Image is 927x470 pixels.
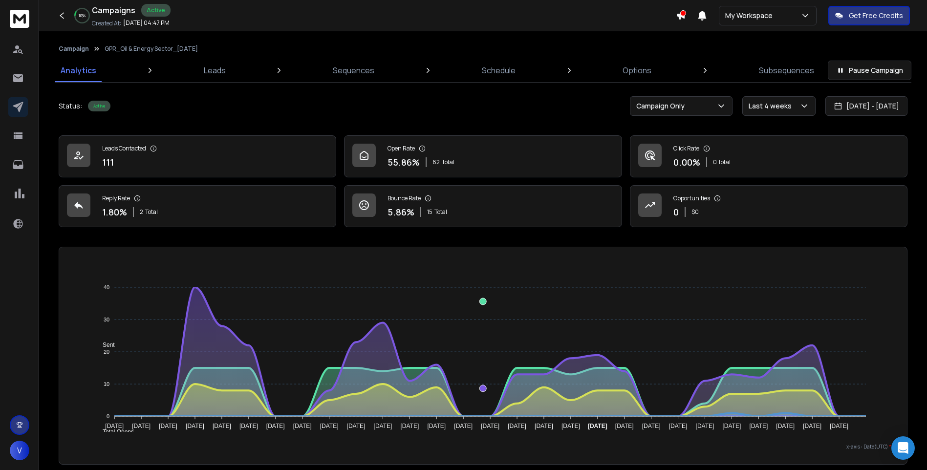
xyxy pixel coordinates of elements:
[481,423,499,429] tspan: [DATE]
[213,423,231,429] tspan: [DATE]
[776,423,795,429] tspan: [DATE]
[673,145,699,152] p: Click Rate
[753,59,820,82] a: Subsequences
[442,158,454,166] span: Total
[344,135,622,177] a: Open Rate55.86%62Total
[105,45,198,53] p: GPR_Oil & Energy Sector_[DATE]
[825,96,907,116] button: [DATE] - [DATE]
[59,101,82,111] p: Status:
[107,413,109,419] tspan: 0
[266,423,285,429] tspan: [DATE]
[104,317,109,322] tspan: 30
[204,64,226,76] p: Leads
[615,423,634,429] tspan: [DATE]
[145,208,158,216] span: Total
[55,59,102,82] a: Analytics
[427,208,432,216] span: 15
[623,64,651,76] p: Options
[104,284,109,290] tspan: 40
[102,145,146,152] p: Leads Contacted
[588,423,607,429] tspan: [DATE]
[400,423,419,429] tspan: [DATE]
[373,423,392,429] tspan: [DATE]
[159,423,177,429] tspan: [DATE]
[59,185,336,227] a: Reply Rate1.80%2Total
[673,194,710,202] p: Opportunities
[141,4,171,17] div: Active
[434,208,447,216] span: Total
[102,205,127,219] p: 1.80 %
[750,423,768,429] tspan: [DATE]
[104,381,109,387] tspan: 10
[630,135,907,177] a: Click Rate0.00%0 Total
[333,64,374,76] p: Sequences
[630,185,907,227] a: Opportunities0$0
[59,135,336,177] a: Leads Contacted111
[723,423,741,429] tspan: [DATE]
[696,423,714,429] tspan: [DATE]
[92,20,121,27] p: Created At:
[102,194,130,202] p: Reply Rate
[828,61,911,80] button: Pause Campaign
[293,423,312,429] tspan: [DATE]
[482,64,516,76] p: Schedule
[673,205,679,219] p: 0
[95,342,115,348] span: Sent
[508,423,526,429] tspan: [DATE]
[186,423,204,429] tspan: [DATE]
[759,64,814,76] p: Subsequences
[476,59,521,82] a: Schedule
[347,423,366,429] tspan: [DATE]
[749,101,796,111] p: Last 4 weeks
[388,205,414,219] p: 5.86 %
[327,59,380,82] a: Sequences
[535,423,553,429] tspan: [DATE]
[432,158,440,166] span: 62
[713,158,731,166] p: 0 Total
[105,423,124,429] tspan: [DATE]
[88,101,110,111] div: Active
[61,64,96,76] p: Analytics
[79,13,86,19] p: 10 %
[828,6,910,25] button: Get Free Credits
[691,208,699,216] p: $ 0
[102,155,114,169] p: 111
[617,59,657,82] a: Options
[239,423,258,429] tspan: [DATE]
[132,423,151,429] tspan: [DATE]
[10,441,29,460] button: V
[427,423,446,429] tspan: [DATE]
[95,428,134,435] span: Total Opens
[388,145,415,152] p: Open Rate
[388,194,421,202] p: Bounce Rate
[59,45,89,53] button: Campaign
[636,101,689,111] p: Campaign Only
[803,423,821,429] tspan: [DATE]
[891,436,915,460] div: Open Intercom Messenger
[140,208,143,216] span: 2
[388,155,420,169] p: 55.86 %
[642,423,661,429] tspan: [DATE]
[123,19,170,27] p: [DATE] 04:47 PM
[75,443,891,450] p: x-axis : Date(UTC)
[673,155,700,169] p: 0.00 %
[454,423,473,429] tspan: [DATE]
[344,185,622,227] a: Bounce Rate5.86%15Total
[725,11,776,21] p: My Workspace
[830,423,848,429] tspan: [DATE]
[849,11,903,21] p: Get Free Credits
[320,423,339,429] tspan: [DATE]
[104,349,109,355] tspan: 20
[669,423,688,429] tspan: [DATE]
[92,4,135,16] h1: Campaigns
[561,423,580,429] tspan: [DATE]
[198,59,232,82] a: Leads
